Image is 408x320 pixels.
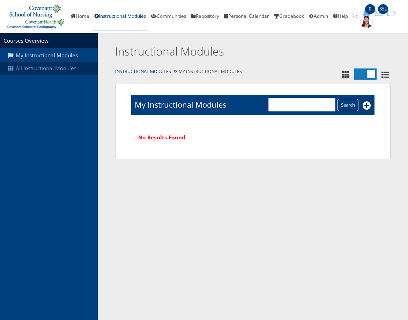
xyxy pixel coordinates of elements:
[222,3,272,31] a: Personal Calendar
[378,4,388,14] span: 652
[188,3,222,31] a: Repository
[360,9,373,16] a: 0
[306,3,331,31] a: Admin
[373,9,385,17] button: 652
[373,9,385,16] a: 652
[380,71,391,79] i: List
[98,67,408,77] div: My Instructional Modules
[365,4,375,14] span: 0
[337,99,358,111] input: Search
[272,3,306,31] a: Gradebook
[135,99,226,110] h1: My Instructional Modules
[92,3,148,31] a: Instructional Modules
[360,15,373,28] img: 1943_125_125.jpg
[363,101,371,110] i: Add New
[115,44,335,59] h2: Instructional Modules
[340,71,351,79] i: Tile
[115,68,171,74] a: Instructional Modules
[131,126,374,148] div: No Results Found
[148,3,188,31] a: Communities
[68,3,92,31] a: Home
[3,37,49,44] a: Courses Overview
[360,9,373,17] button: 0
[331,3,350,31] a: Help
